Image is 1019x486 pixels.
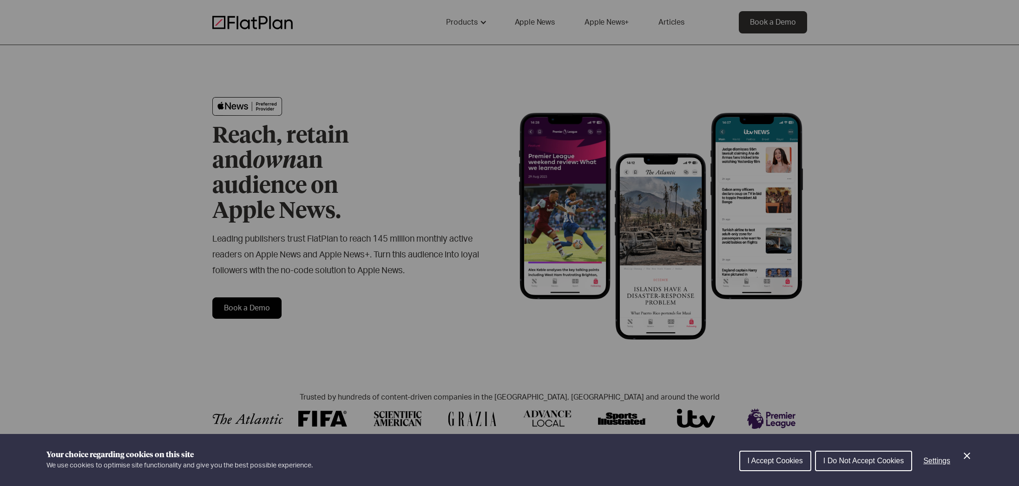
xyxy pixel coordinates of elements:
button: Close Cookie Control [961,450,973,461]
span: I Do Not Accept Cookies [823,457,904,465]
button: Settings [916,452,958,470]
span: Settings [923,457,950,465]
button: I Accept Cookies [739,451,811,471]
h1: Your choice regarding cookies on this site [46,449,313,460]
button: I Do Not Accept Cookies [815,451,912,471]
span: I Accept Cookies [748,457,803,465]
p: We use cookies to optimise site functionality and give you the best possible experience. [46,460,313,471]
